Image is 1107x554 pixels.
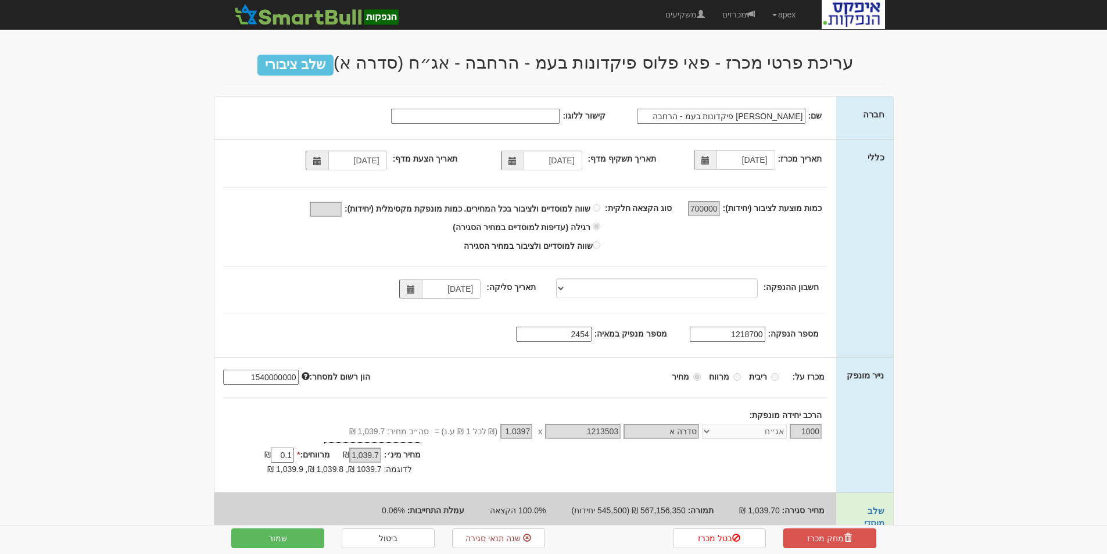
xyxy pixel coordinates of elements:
span: שנה תנאי סגירה [465,534,521,543]
label: תאריך סליקה: [486,281,536,293]
label: עמלת התחייבות: [407,505,465,516]
label: מחיר סגירה: [782,505,825,516]
input: שווה למוסדיים ולציבור במחיר הסגירה [593,241,600,249]
label: כמות מונפקת מקסימלית (יחידות): [345,203,462,215]
a: מחק מכרז [783,528,876,548]
img: SmartBull Logo [231,3,402,26]
input: כמות [790,424,822,439]
span: רגילה (עדיפות למוסדיים במחיר הסגירה) [453,223,590,232]
label: מספר הנפקה: [768,328,819,339]
label: תמורה: [688,505,714,516]
span: (₪ לכל 1 ₪ ע.נ) [439,426,497,437]
a: בטל מכרז [673,528,766,548]
label: נייר מונפק [847,369,884,381]
span: שווה למוסדיים ולציבור במחיר הסגירה [464,241,593,251]
span: 567,156,350 ₪ (545,500 יחידות) [571,506,685,515]
div: ₪ [330,449,384,463]
label: מרווחים: [297,449,330,460]
input: רגילה (עדיפות למוסדיים במחיר הסגירה) [593,223,600,230]
label: שם: [808,110,822,121]
button: שמור [231,528,324,548]
span: 1,039.70 ₪ [739,506,779,515]
input: שווה למוסדיים ולציבור בכל המחירים. כמות מונפקת מקסימלית (יחידות): [593,204,600,212]
label: מספר מנפיק במאיה: [594,328,667,339]
label: חשבון ההנפקה: [764,281,819,293]
strong: מחיר [672,372,689,381]
strong: ריבית [749,372,767,381]
span: שווה למוסדיים ולציבור בכל המחירים. [464,204,590,213]
a: ביטול [342,528,435,548]
span: לדוגמה: 1039.7 ₪, 1,039.8 ₪, 1,039.9 ₪ [267,464,412,474]
label: חברה [863,108,884,120]
span: 0.06% [382,506,405,515]
strong: הרכב יחידה מונפקת: [750,410,822,420]
label: כמות מוצעת לציבור (יחידות): [723,202,822,214]
label: כללי [868,151,884,163]
div: ₪ [243,449,297,463]
a: שנה תנאי סגירה [452,528,545,548]
input: מספר נייר [545,424,621,439]
input: שם הסדרה [624,424,699,439]
a: שלב מוסדי [864,506,884,528]
input: מרווח [733,373,741,381]
input: מחיר [500,424,532,439]
span: = [435,426,439,437]
span: x [538,426,542,437]
span: סה״כ מחיר: 1,039.7 ₪ [349,426,429,437]
span: שלב ציבורי [257,55,334,76]
input: שווה למוסדיים ולציבור בכל המחירים. כמות מונפקת מקסימלית (יחידות): [310,202,342,217]
h2: עריכת פרטי מכרז - פאי פלוס פיקדונות בעמ - הרחבה - אג״ח (סדרה א) [223,53,885,72]
label: קישור ללוגו: [563,110,606,121]
input: ריבית [771,373,779,381]
label: תאריך מכרז: [778,153,822,165]
strong: מכרז על: [793,372,825,381]
label: מחיר מינ׳: [384,449,421,460]
label: תאריך הצעת מדף: [393,153,457,165]
label: תאריך תשקיף מדף: [588,153,656,165]
span: 100.0% הקצאה [490,506,546,515]
label: הון רשום למסחר: [302,371,370,383]
input: מחיר [693,373,701,381]
label: סוג הקצאה חלקית: [605,202,672,214]
strong: מרווח [709,372,729,381]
